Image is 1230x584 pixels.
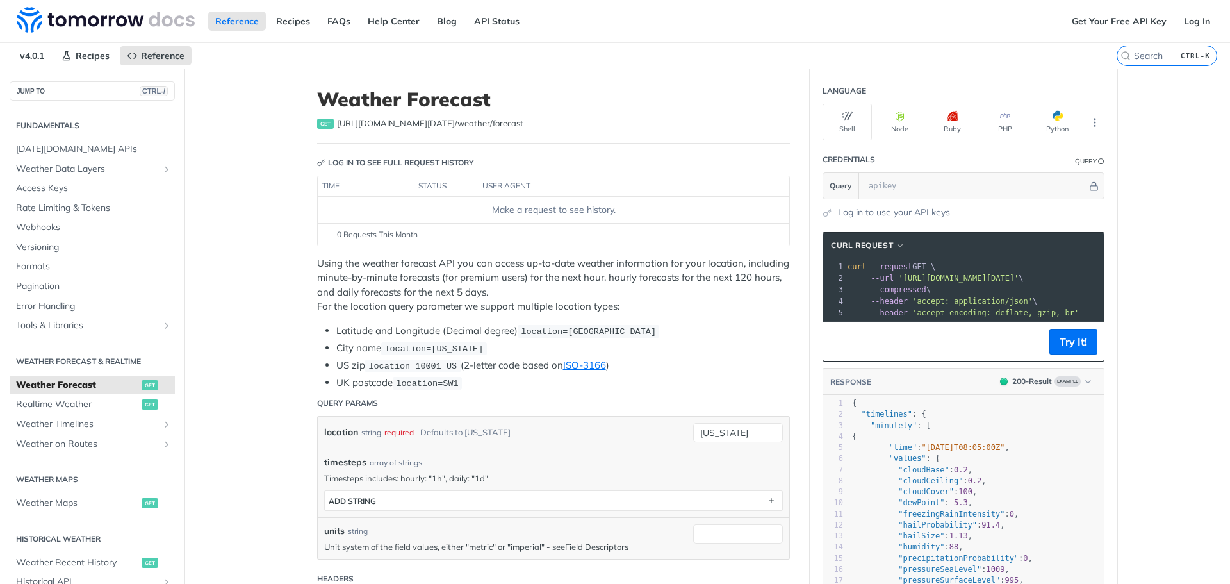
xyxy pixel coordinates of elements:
[1089,117,1101,128] svg: More ellipsis
[949,542,958,551] span: 88
[954,498,968,507] span: 5.3
[1177,12,1217,31] a: Log In
[430,12,464,31] a: Blog
[848,262,935,271] span: GET \
[54,46,117,65] a: Recipes
[898,465,949,474] span: "cloudBase"
[10,376,175,395] a: Weather Forecastget
[142,380,158,390] span: get
[852,498,972,507] span: : ,
[912,297,1033,306] span: 'accept: application/json'
[852,565,1010,574] span: : ,
[831,240,893,251] span: cURL Request
[120,46,192,65] a: Reference
[928,104,977,140] button: Ruby
[898,476,963,485] span: "cloudCeiling"
[361,423,381,442] div: string
[10,140,175,159] a: [DATE][DOMAIN_NAME] APIs
[871,308,908,317] span: --header
[823,453,843,464] div: 6
[10,238,175,257] a: Versioning
[16,300,172,313] span: Error Handling
[1023,554,1028,563] span: 0
[16,556,138,569] span: Weather Recent History
[823,284,845,296] div: 3
[852,454,940,463] span: : {
[838,206,950,219] a: Log in to use your API keys
[823,398,843,409] div: 1
[921,443,1004,452] span: "[DATE]T08:05:00Z"
[161,164,172,174] button: Show subpages for Weather Data Layers
[317,159,325,167] svg: Key
[823,487,843,497] div: 9
[1098,158,1104,165] i: Information
[324,456,366,469] span: timesteps
[898,498,944,507] span: "dewPoint"
[396,379,458,388] span: location=SW1
[10,297,175,316] a: Error Handling
[324,524,345,538] label: units
[852,542,963,551] span: : ,
[10,395,175,414] a: Realtime Weatherget
[823,497,843,508] div: 10
[852,531,972,540] span: : ,
[336,358,790,373] li: US zip (2-letter code based on )
[823,296,845,307] div: 4
[852,432,857,441] span: {
[10,435,175,454] a: Weather on RoutesShow subpages for Weather on Routes
[848,297,1037,306] span: \
[1087,179,1101,192] button: Hide
[848,262,866,271] span: curl
[871,421,917,430] span: "minutely"
[10,179,175,198] a: Access Keys
[10,415,175,434] a: Weather TimelinesShow subpages for Weather Timelines
[337,117,523,130] span: https://api.tomorrow.io/v4/weather/forecast
[823,520,843,531] div: 12
[10,533,175,545] h2: Historical Weather
[968,476,982,485] span: 0.2
[823,272,845,284] div: 2
[10,356,175,367] h2: Weather Forecast & realtime
[912,308,1079,317] span: 'accept-encoding: deflate, gzip, br'
[10,81,175,101] button: JUMP TOCTRL-/
[10,553,175,572] a: Weather Recent Historyget
[823,104,872,140] button: Shell
[852,510,1019,519] span: : ,
[954,465,968,474] span: 0.2
[852,399,857,408] span: {
[823,564,843,575] div: 16
[889,443,917,452] span: "time"
[862,173,1087,199] input: apikey
[1177,49,1213,62] kbd: CTRL-K
[10,160,175,179] a: Weather Data LayersShow subpages for Weather Data Layers
[420,423,511,442] div: Defaults to [US_STATE]
[161,321,172,331] button: Show subpages for Tools & Libraries
[10,199,175,218] a: Rate Limiting & Tokens
[16,260,172,273] span: Formats
[898,531,944,540] span: "hailSize"
[361,12,427,31] a: Help Center
[317,256,790,314] p: Using the weather forecast API you can access up-to-date weather information for your location, i...
[830,332,848,351] button: Copy to clipboard
[898,274,1019,283] span: '[URL][DOMAIN_NAME][DATE]'
[830,376,872,388] button: RESPONSE
[16,438,158,451] span: Weather on Routes
[318,176,414,197] th: time
[414,176,478,197] th: status
[823,476,843,487] div: 8
[949,531,968,540] span: 1.13
[10,277,175,296] a: Pagination
[16,221,172,234] span: Webhooks
[823,409,843,420] div: 2
[1120,51,1131,61] svg: Search
[949,498,954,507] span: -
[1075,156,1104,166] div: QueryInformation
[994,375,1097,388] button: 200200-ResultExample
[324,472,783,484] p: Timesteps includes: hourly: "1h", daily: "1d"
[16,497,138,510] span: Weather Maps
[521,327,656,337] span: location=[GEOGRAPHIC_DATA]
[13,46,51,65] span: v4.0.1
[269,12,317,31] a: Recipes
[140,86,168,96] span: CTRL-/
[337,229,418,240] span: 0 Requests This Month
